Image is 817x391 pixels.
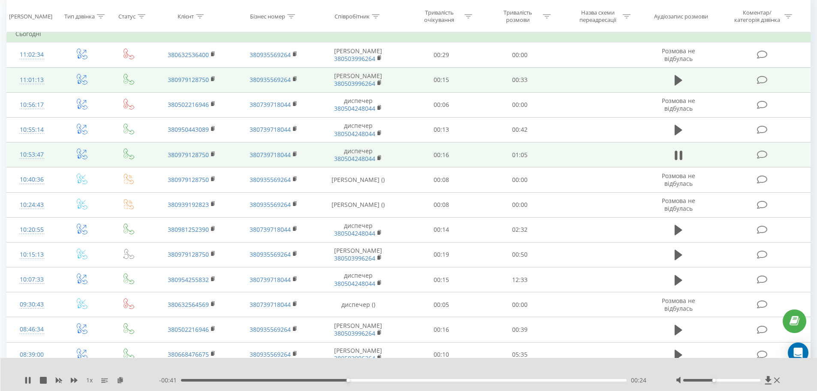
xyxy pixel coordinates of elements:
a: 380502216946 [168,100,209,109]
div: Клієнт [178,12,194,20]
td: 00:29 [402,42,481,67]
div: Тривалість очікування [416,9,462,24]
a: 380632536400 [168,51,209,59]
td: 05:35 [481,342,559,367]
div: 10:07:33 [15,271,48,288]
td: 12:33 [481,267,559,292]
div: 10:56:17 [15,97,48,113]
span: Розмова не відбулась [662,172,695,188]
td: [PERSON_NAME] [314,42,402,67]
a: 380504248044 [334,279,375,288]
div: 10:20:55 [15,221,48,238]
td: диспечер [314,217,402,242]
td: 00:50 [481,242,559,267]
div: 08:39:00 [15,346,48,363]
div: Аудіозапис розмови [654,12,708,20]
td: 02:32 [481,217,559,242]
td: 00:16 [402,317,481,342]
a: 380503996264 [334,79,375,88]
div: Accessibility label [346,379,350,382]
td: диспечер [314,92,402,117]
a: 380504248044 [334,130,375,138]
a: 380502216946 [168,325,209,333]
div: 09:30:43 [15,296,48,313]
td: 00:10 [402,342,481,367]
td: 00:00 [481,42,559,67]
td: диспечер () [314,292,402,317]
div: 11:01:13 [15,72,48,88]
a: 380981252390 [168,225,209,233]
td: 00:42 [481,117,559,142]
a: 380979128750 [168,176,209,184]
a: 380739718044 [250,125,291,133]
a: 380503996264 [334,55,375,63]
div: 10:53:47 [15,146,48,163]
div: Коментар/категорія дзвінка [732,9,782,24]
td: 00:14 [402,217,481,242]
a: 380503996264 [334,254,375,262]
a: 380935569264 [250,76,291,84]
td: 00:06 [402,92,481,117]
td: 01:05 [481,142,559,167]
a: 380739718044 [250,151,291,159]
a: 380632564569 [168,300,209,309]
a: 380935569264 [250,51,291,59]
span: 00:24 [631,376,646,385]
div: Тривалість розмови [495,9,541,24]
div: [PERSON_NAME] [9,12,52,20]
td: [PERSON_NAME] () [314,167,402,192]
div: 10:24:43 [15,197,48,213]
a: 380954255832 [168,276,209,284]
div: 11:02:34 [15,46,48,63]
a: 380503996264 [334,354,375,362]
div: Open Intercom Messenger [788,343,808,363]
span: Розмова не відбулась [662,297,695,312]
a: 380504248044 [334,229,375,237]
a: 380950443089 [168,125,209,133]
a: 380739718044 [250,300,291,309]
div: Співробітник [335,12,370,20]
a: 380979128750 [168,76,209,84]
div: Бізнес номер [250,12,285,20]
a: 380935569264 [250,325,291,333]
div: 08:46:34 [15,321,48,338]
td: 00:08 [402,192,481,217]
a: 380935569264 [250,176,291,184]
span: Розмова не відбулась [662,197,695,212]
td: диспечер [314,267,402,292]
span: Розмова не відбулась [662,47,695,63]
div: Accessibility label [712,379,716,382]
td: 00:13 [402,117,481,142]
a: 380739718044 [250,100,291,109]
td: 00:16 [402,142,481,167]
a: 380939192823 [168,200,209,209]
a: 380739718044 [250,276,291,284]
td: [PERSON_NAME] [314,317,402,342]
span: Розмова не відбулась [662,97,695,112]
div: Назва схеми переадресації [575,9,621,24]
td: диспечер [314,142,402,167]
a: 380935569264 [250,350,291,358]
td: 00:00 [481,192,559,217]
div: Тип дзвінка [64,12,95,20]
td: 00:19 [402,242,481,267]
span: 1 x [86,376,93,385]
td: 00:15 [402,267,481,292]
span: - 00:41 [159,376,181,385]
div: 10:15:13 [15,246,48,263]
td: 00:39 [481,317,559,342]
td: 00:00 [481,92,559,117]
td: диспечер [314,117,402,142]
td: 00:05 [402,292,481,317]
a: 380935569264 [250,200,291,209]
a: 380668476675 [168,350,209,358]
div: Статус [118,12,136,20]
td: [PERSON_NAME] [314,67,402,92]
td: 00:00 [481,167,559,192]
a: 380504248044 [334,155,375,163]
a: 380979128750 [168,151,209,159]
td: [PERSON_NAME] () [314,192,402,217]
td: Сьогодні [7,25,811,42]
td: 00:33 [481,67,559,92]
div: 10:55:14 [15,121,48,138]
